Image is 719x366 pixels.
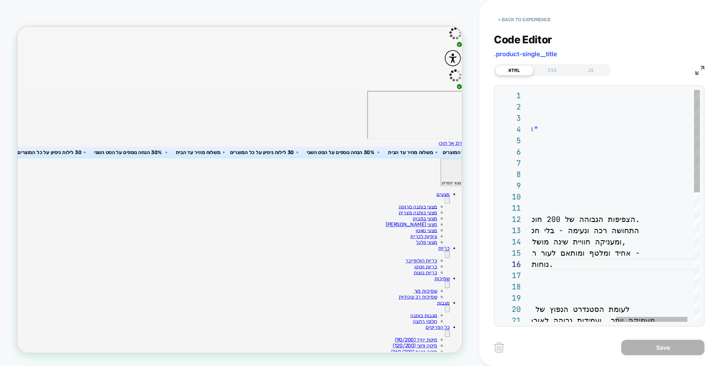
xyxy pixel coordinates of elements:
[534,124,538,134] span: "
[561,152,593,159] a: דלג אל תוכן
[531,268,560,276] a: מצעי סאטן
[498,101,521,112] div: 2
[498,124,521,135] div: 4
[498,304,521,315] div: 20
[572,65,610,75] div: JS
[498,214,521,225] div: 12
[494,342,504,353] img: delete
[533,65,572,75] div: CSS
[556,332,576,340] a: שמיכות
[531,284,560,291] a: מצעי פלנל
[498,112,521,124] div: 3
[570,227,576,236] button: מצעים
[508,236,560,244] a: מצעי כותנה סרוקה
[529,124,534,134] span: )
[494,33,552,46] span: Code Editor
[491,260,560,268] a: מצעי [PERSON_NAME]
[494,50,557,58] span: .product-single__title
[498,259,521,270] div: 16
[575,56,593,74] img: Spinner: Black decorative
[498,270,521,281] div: 17
[495,65,533,75] div: HTML
[570,299,576,308] button: כריות
[498,135,521,146] div: 5
[466,86,593,150] iframe: תפריט נגישות
[528,349,560,356] a: שמיכות פוך
[498,180,521,191] div: 9
[498,169,521,180] div: 8
[498,90,521,101] div: 1
[621,340,704,355] button: Save
[498,225,521,236] div: 13
[498,247,521,259] div: 15
[570,340,576,349] button: שמיכות
[498,146,521,157] div: 6
[585,76,593,84] img: Accessibility menu is on
[524,276,560,284] a: ציפיות לכרית
[529,316,560,324] a: כריות ויסקו
[566,205,592,212] span: סגור תפריט
[559,219,576,227] a: מצעים
[527,252,560,260] a: מצעי במבוק
[695,66,704,75] img: fullscreen
[498,315,521,326] div: 21
[585,20,593,28] img: Accessibility menu is on
[498,157,521,169] div: 7
[561,291,576,299] a: כריות
[528,324,560,332] a: כריות נוצות
[498,236,521,247] div: 14
[498,202,521,214] div: 11
[498,292,521,304] div: 19
[508,244,560,252] a: מצעי כותנה מצרית
[508,356,560,364] a: שמיכות רב עונתיות
[494,13,555,26] button: < Back to experience
[498,281,521,292] div: 18
[498,191,521,202] div: 10
[564,176,593,213] button: סגור תפריט
[517,308,560,316] a: כריות הולופייבר
[184,164,464,172] span: משלוח מהיר עד הבית 🔹 30% הנחה נוספים על הסט השני 🔹30 לילות ניסיון על כל המוצרים🔹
